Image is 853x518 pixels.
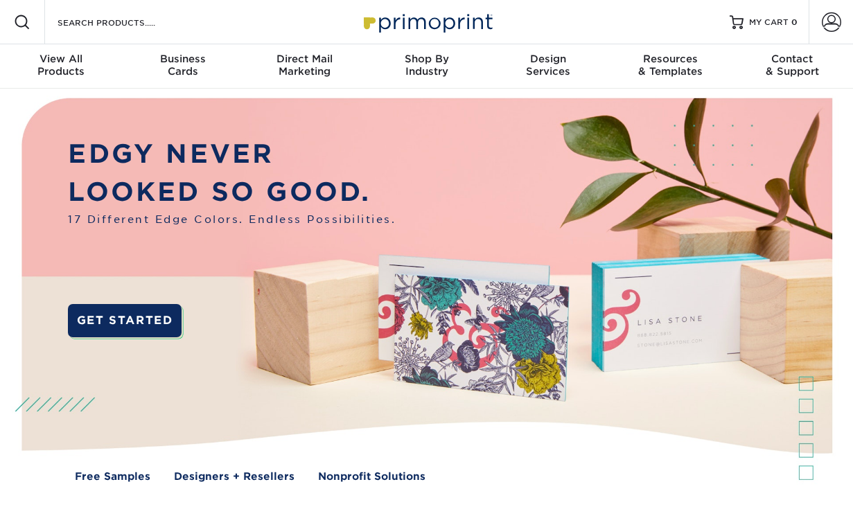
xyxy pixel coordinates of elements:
[244,44,366,89] a: Direct MailMarketing
[749,17,789,28] span: MY CART
[75,469,150,484] a: Free Samples
[731,53,853,65] span: Contact
[122,44,244,89] a: BusinessCards
[318,469,425,484] a: Nonprofit Solutions
[487,53,609,78] div: Services
[244,53,366,65] span: Direct Mail
[487,53,609,65] span: Design
[609,44,731,89] a: Resources& Templates
[68,135,396,173] p: EDGY NEVER
[366,44,488,89] a: Shop ByIndustry
[366,53,488,78] div: Industry
[731,44,853,89] a: Contact& Support
[609,53,731,78] div: & Templates
[174,469,294,484] a: Designers + Resellers
[68,304,181,338] a: GET STARTED
[791,17,798,27] span: 0
[122,53,244,78] div: Cards
[366,53,488,65] span: Shop By
[68,173,396,211] p: LOOKED SO GOOD.
[68,212,396,227] span: 17 Different Edge Colors. Endless Possibilities.
[358,7,496,37] img: Primoprint
[244,53,366,78] div: Marketing
[56,14,191,30] input: SEARCH PRODUCTS.....
[609,53,731,65] span: Resources
[731,53,853,78] div: & Support
[487,44,609,89] a: DesignServices
[122,53,244,65] span: Business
